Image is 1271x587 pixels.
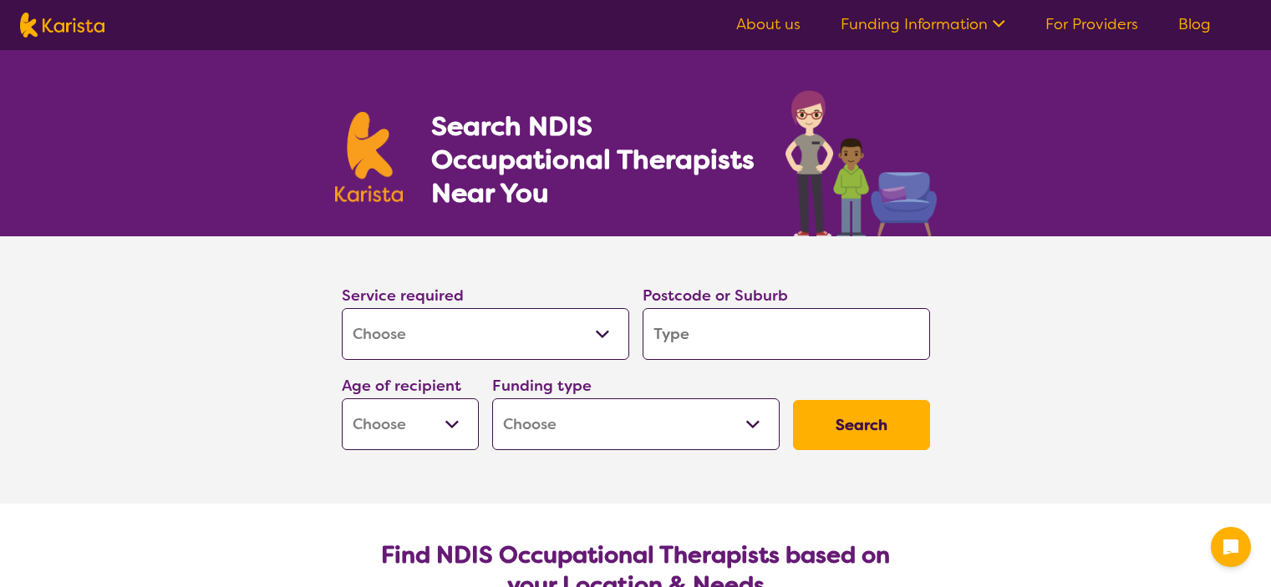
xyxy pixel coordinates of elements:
img: Karista logo [20,13,104,38]
a: About us [736,14,801,34]
label: Age of recipient [342,376,461,396]
label: Funding type [492,376,592,396]
label: Postcode or Suburb [643,286,788,306]
a: Funding Information [841,14,1005,34]
img: Karista logo [335,112,404,202]
h1: Search NDIS Occupational Therapists Near You [431,109,756,210]
button: Search [793,400,930,450]
label: Service required [342,286,464,306]
input: Type [643,308,930,360]
img: occupational-therapy [785,90,937,236]
a: For Providers [1045,14,1138,34]
a: Blog [1178,14,1211,34]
